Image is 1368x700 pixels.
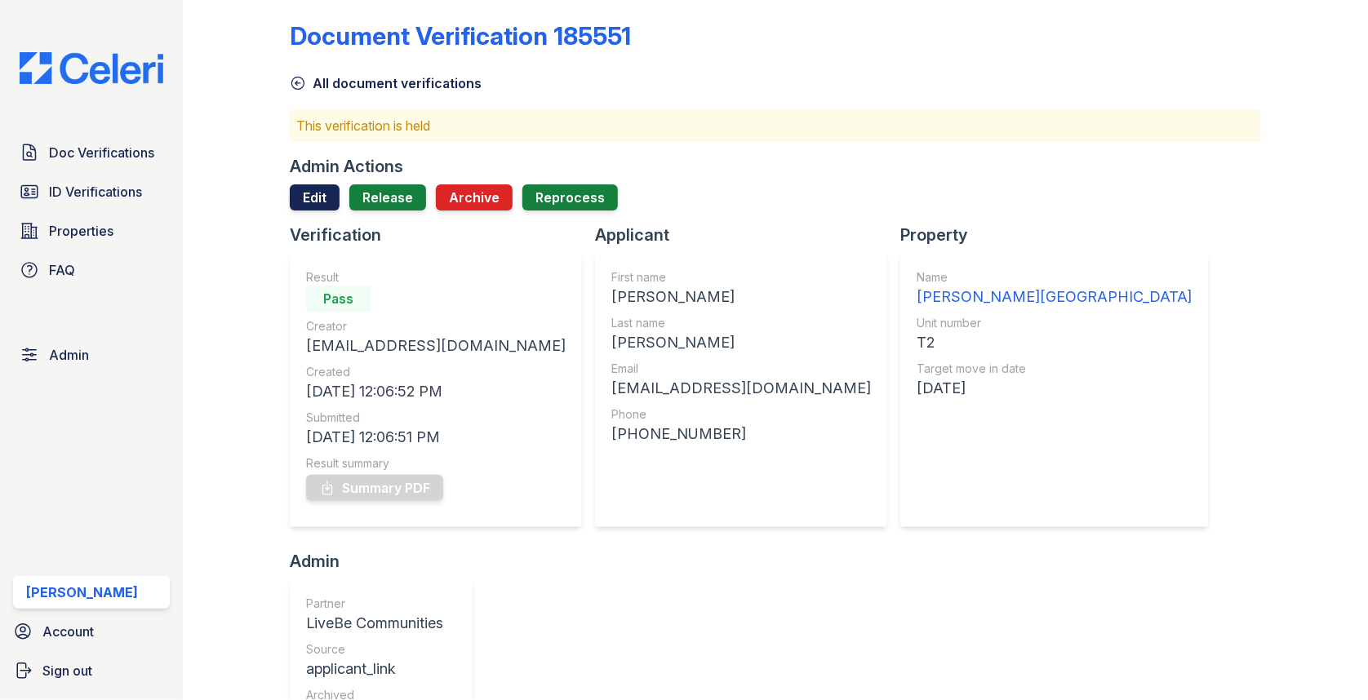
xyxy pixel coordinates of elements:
div: T2 [917,331,1193,354]
div: Verification [290,224,595,246]
a: FAQ [13,254,170,286]
div: Document Verification 185551 [290,21,631,51]
div: [EMAIL_ADDRESS][DOMAIN_NAME] [611,377,871,400]
div: applicant_link [306,658,443,680]
div: Result summary [306,455,566,472]
div: [PERSON_NAME][GEOGRAPHIC_DATA] [917,286,1193,308]
button: Reprocess [522,184,618,210]
a: Edit [290,184,340,210]
div: [DATE] 12:06:51 PM [306,426,566,449]
a: Doc Verifications [13,136,170,169]
a: ID Verifications [13,175,170,208]
a: Release [349,184,426,210]
div: Result [306,269,566,286]
img: CE_Logo_Blue-a8612792a0a2168367f1c8372b55b34899dd931a85d93a1a3d3e32e68fde9ad4.png [7,52,176,84]
div: Applicant [595,224,900,246]
div: Creator [306,318,566,334]
a: Name [PERSON_NAME][GEOGRAPHIC_DATA] [917,269,1193,308]
div: [PERSON_NAME] [611,331,871,354]
a: Sign out [7,654,176,687]
div: Admin Actions [290,155,403,178]
div: Target move in date [917,361,1193,377]
div: [DATE] [917,377,1193,400]
div: Email [611,361,871,377]
span: ID Verifications [49,182,142,202]
div: Last name [611,315,871,331]
span: Doc Verifications [49,143,154,162]
div: Unit number [917,315,1193,331]
span: Properties [49,221,113,241]
div: LiveBe Communities [306,612,443,635]
span: Admin [49,345,89,365]
span: Account [42,622,94,641]
div: [DATE] 12:06:52 PM [306,380,566,403]
div: Partner [306,596,443,612]
div: [PHONE_NUMBER] [611,423,871,445]
div: Property [900,224,1222,246]
span: FAQ [49,260,75,280]
p: This verification is held [296,116,1255,135]
div: Source [306,641,443,658]
div: [PERSON_NAME] [611,286,871,308]
span: Sign out [42,661,92,680]
a: Properties [13,215,170,247]
div: Phone [611,406,871,423]
div: Pass [306,286,371,312]
div: Name [917,269,1193,286]
div: [EMAIL_ADDRESS][DOMAIN_NAME] [306,334,566,357]
div: Submitted [306,410,566,426]
button: Archive [436,184,513,210]
a: Admin [13,339,170,371]
div: [PERSON_NAME] [26,583,138,602]
div: Admin [290,550,486,573]
a: All document verifications [290,73,482,93]
div: Created [306,364,566,380]
div: First name [611,269,871,286]
a: Account [7,615,176,648]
